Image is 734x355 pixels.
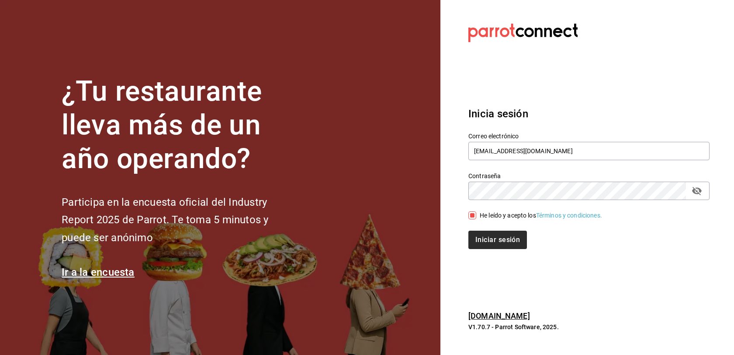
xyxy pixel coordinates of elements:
button: passwordField [689,183,704,198]
button: Iniciar sesión [468,231,527,249]
h3: Inicia sesión [468,106,703,122]
h2: Participa en la encuesta oficial del Industry Report 2025 de Parrot. Te toma 5 minutos y puede se... [62,193,298,247]
label: Contraseña [468,173,710,179]
a: Términos y condiciones. [536,212,602,219]
h1: ¿Tu restaurante lleva más de un año operando? [62,75,298,176]
a: Ir a la encuesta [62,266,135,278]
label: Correo electrónico [468,133,710,139]
div: He leído y acepto los [480,211,602,220]
input: Ingresa tu correo electrónico [468,142,710,160]
p: V1.70.7 - Parrot Software, 2025. [468,323,703,331]
a: [DOMAIN_NAME] [468,311,530,320]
